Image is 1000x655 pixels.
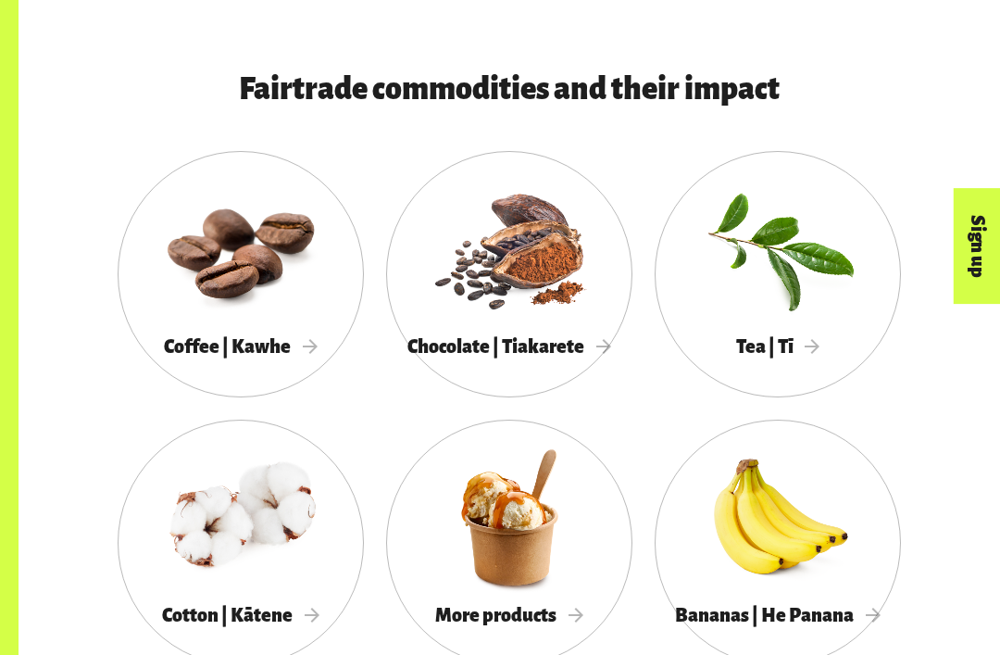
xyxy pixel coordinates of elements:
span: Chocolate | Tiakarete [407,336,611,357]
a: Tea | Tī [655,151,901,397]
a: Coffee | Kawhe [118,151,364,397]
a: Chocolate | Tiakarete [386,151,632,397]
span: More products [435,605,583,625]
span: Coffee | Kawhe [164,336,318,357]
span: Tea | Tī [736,336,820,357]
h3: Fairtrade commodities and their impact [76,73,943,107]
span: Bananas | He Panana [675,605,881,625]
span: Cotton | Kātene [162,605,319,625]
